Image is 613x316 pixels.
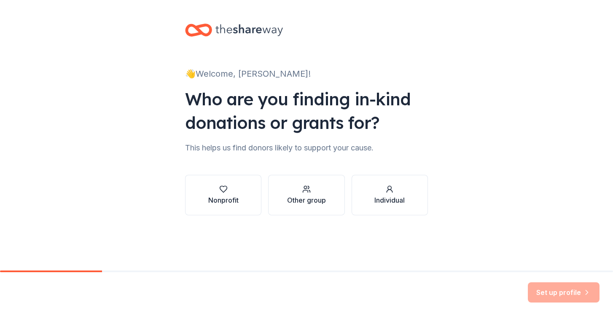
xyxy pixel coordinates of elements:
div: This helps us find donors likely to support your cause. [185,141,428,155]
div: Individual [374,195,405,205]
button: Nonprofit [185,175,261,215]
div: Other group [287,195,326,205]
div: Who are you finding in-kind donations or grants for? [185,87,428,134]
button: Other group [268,175,344,215]
div: Nonprofit [208,195,239,205]
div: 👋 Welcome, [PERSON_NAME]! [185,67,428,80]
button: Individual [352,175,428,215]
